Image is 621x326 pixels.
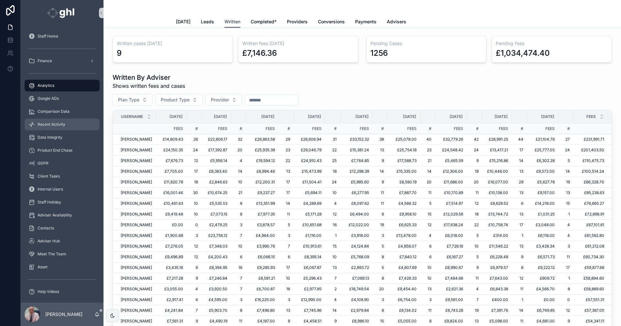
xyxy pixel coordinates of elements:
[48,8,76,18] img: App logo
[541,114,554,119] span: [DATE]
[202,230,231,241] td: £23,756.12
[483,177,512,188] td: £16,077.00
[559,177,574,188] td: 19
[38,289,59,294] span: Help Videos
[202,123,231,134] td: Fees
[373,230,388,241] td: 3
[294,209,325,220] td: £5,171.28
[388,123,420,134] td: Fees
[574,220,608,230] td: £67,101.81
[420,198,435,209] td: 5
[467,145,483,156] td: 24
[512,177,527,188] td: 29
[435,209,467,220] td: £12,029.58
[388,134,420,145] td: £25,078.00
[495,114,508,119] span: [DATE]
[341,188,373,198] td: £6,277.95
[559,209,574,220] td: 1
[318,18,345,25] span: Conversions
[574,156,608,166] td: £110,475.73
[512,145,527,156] td: 17
[574,134,608,145] td: £231,991.71
[325,188,341,198] td: 10
[370,48,388,58] div: 1256
[156,230,187,241] td: £1,900.68
[512,134,527,145] td: 44
[113,134,156,145] td: [PERSON_NAME]
[341,220,373,230] td: £12,022.00
[176,18,191,25] span: [DATE]
[279,134,294,145] td: 29
[231,134,246,145] td: 32
[467,123,483,134] td: #
[231,198,246,209] td: 8
[559,166,574,177] td: 14
[224,16,240,28] a: Written
[420,145,435,156] td: 23
[483,220,512,230] td: £10,758.74
[246,166,279,177] td: £8,994.46
[435,220,467,230] td: £17,638.24
[512,188,527,198] td: 13
[201,18,214,25] span: Leads
[113,230,156,241] td: [PERSON_NAME]
[403,114,416,119] span: [DATE]
[559,220,574,230] td: 4
[467,188,483,198] td: 11
[559,188,574,198] td: 13
[202,220,231,230] td: £2,479.25
[483,198,512,209] td: £8,629.52
[246,198,279,209] td: £13,351.99
[435,188,467,198] td: £10,170.89
[214,114,227,119] span: [DATE]
[388,145,420,156] td: £25,754.18
[373,220,388,230] td: 19
[527,156,559,166] td: £6,302.28
[388,166,420,177] td: £15,335.00
[246,177,279,188] td: £12,200.31
[325,166,341,177] td: 18
[202,188,231,198] td: £10,674.25
[341,156,373,166] td: £7,764.85
[21,26,103,303] div: scrollable content
[38,96,59,101] span: Google ADs
[435,134,467,145] td: £32,779.26
[467,209,483,220] td: 18
[483,145,512,156] td: £13,417.21
[202,177,231,188] td: £2,846.63
[155,94,203,106] button: Select Button
[370,40,482,47] h3: Pending Cases
[25,235,100,247] a: Adviser Hub
[279,220,294,230] td: 5
[294,134,325,145] td: £26,606.94
[559,134,574,145] td: 27
[325,198,341,209] td: 4
[38,226,54,231] span: Contacts
[294,198,325,209] td: £4,289.69
[187,156,202,166] td: 12
[527,145,559,156] td: £25,777.05
[231,220,246,230] td: 3
[512,220,527,230] td: 17
[294,220,325,230] td: £10,651.68
[156,134,187,145] td: £14,809.43
[287,18,308,25] span: Providers
[202,198,231,209] td: £5,535.53
[113,166,156,177] td: [PERSON_NAME]
[467,156,483,166] td: 9
[341,166,373,177] td: £12,298.39
[246,134,279,145] td: £26,863.58
[341,230,373,241] td: £3,918.00
[559,156,574,166] td: 5
[38,213,72,218] span: Adviser Availability
[25,55,100,67] a: Finance
[246,230,279,241] td: £4,964.00
[38,34,58,39] span: Staff Home
[156,156,187,166] td: £7,676.73
[279,145,294,156] td: 23
[246,123,279,134] td: Fees
[325,177,341,188] td: 24
[420,123,435,134] td: #
[202,209,231,220] td: £7,073.15
[187,166,202,177] td: 17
